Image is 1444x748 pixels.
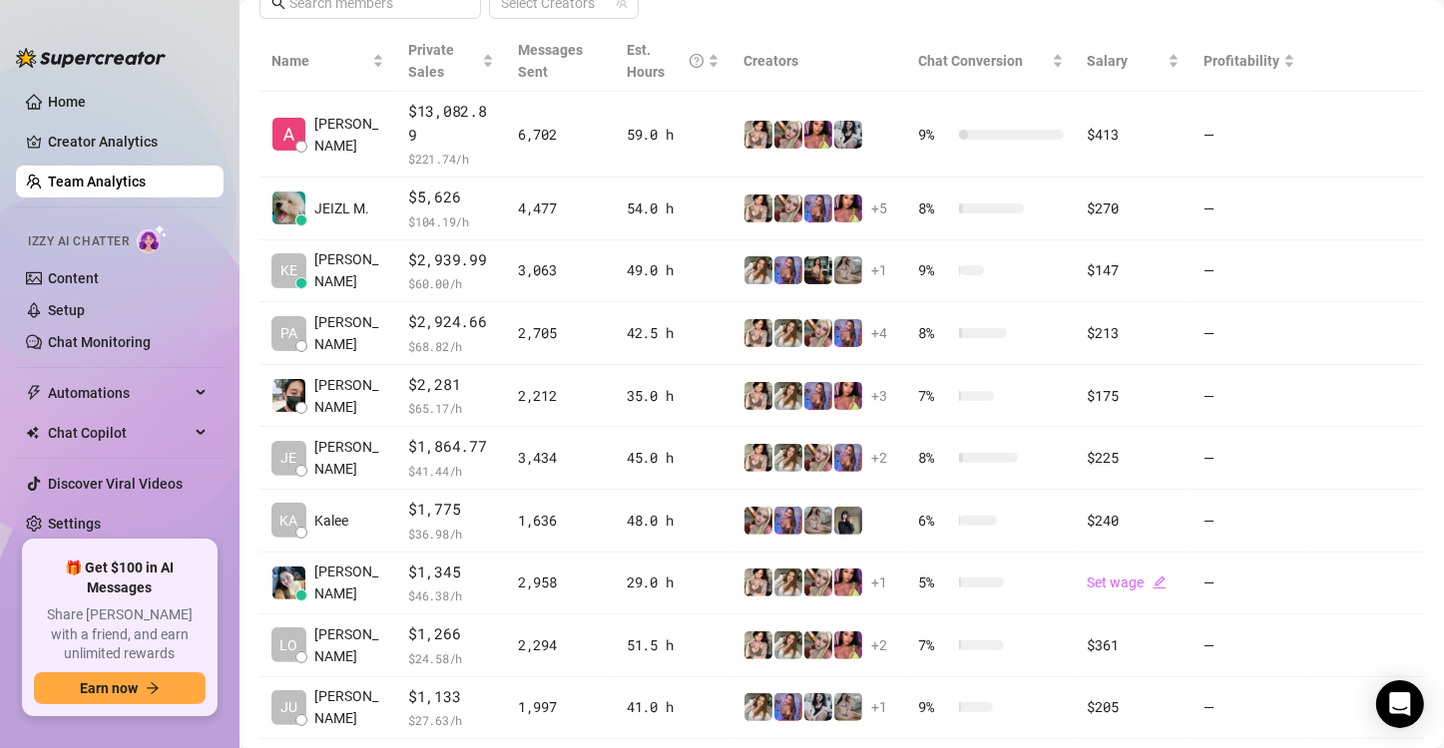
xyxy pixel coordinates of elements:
span: + 2 [871,447,887,469]
span: [PERSON_NAME] [314,113,384,157]
img: john kenneth sa… [272,379,305,412]
span: 🎁 Get $100 in AI Messages [34,559,206,597]
img: Chat Copilot [26,426,39,440]
div: 48.0 h [627,510,720,532]
span: Messages Sent [518,42,583,80]
span: [PERSON_NAME] [314,623,384,667]
span: [PERSON_NAME] [314,685,384,729]
img: Jenna [744,121,772,149]
div: 3,434 [518,447,603,469]
img: Anna [744,507,772,535]
span: Chat Conversion [919,53,1024,69]
div: 42.5 h [627,322,720,344]
span: $ 36.98 /h [408,524,494,544]
div: $225 [1088,447,1181,469]
span: $ 24.58 /h [408,648,494,668]
div: 49.0 h [627,259,720,281]
div: Est. Hours [627,39,704,83]
span: Salary [1088,53,1129,69]
img: Alexicon Ortiag… [272,118,305,151]
td: — [1192,427,1307,490]
span: 9 % [919,696,951,718]
span: $ 221.74 /h [408,149,494,169]
a: Chat Monitoring [48,334,151,350]
span: + 1 [871,259,887,281]
span: $ 27.63 /h [408,710,494,730]
span: Share [PERSON_NAME] with a friend, and earn unlimited rewards [34,605,206,664]
span: $1,345 [408,561,494,584]
img: AI Chatter [137,224,168,253]
span: Earn now [80,680,138,696]
div: 4,477 [518,197,603,219]
td: — [1192,178,1307,240]
span: $2,924.66 [408,310,494,334]
img: Anna [774,121,802,149]
span: JU [280,696,297,718]
a: Home [48,94,86,110]
img: Sadie [834,121,862,149]
span: $2,281 [408,373,494,397]
span: KE [280,259,297,281]
img: Jenna [744,631,772,659]
img: Daisy [834,256,862,284]
div: 3,063 [518,259,603,281]
img: Jenna [744,568,772,596]
img: Daisy [834,693,862,721]
img: logo-BBDzfeDw.svg [16,48,166,68]
img: Ava [804,382,832,410]
a: Team Analytics [48,174,146,189]
span: 7 % [919,634,951,656]
img: Anna [804,568,832,596]
span: 5 % [919,571,951,593]
div: 6,702 [518,124,603,146]
img: Sheina Gorricet… [272,566,305,599]
span: [PERSON_NAME] [314,311,384,355]
td: — [1192,365,1307,428]
span: 8 % [919,322,951,344]
span: JEIZL M. [314,197,369,219]
div: 35.0 h [627,385,720,407]
div: $213 [1088,322,1181,344]
span: [PERSON_NAME] [314,561,384,604]
div: 54.0 h [627,197,720,219]
img: Anna [834,507,862,535]
img: Paige [774,631,802,659]
span: $ 104.19 /h [408,211,494,231]
img: Ava [774,256,802,284]
img: Daisy [804,507,832,535]
th: Creators [731,31,907,92]
span: 7 % [919,385,951,407]
div: $240 [1088,510,1181,532]
span: $1,864.77 [408,435,494,459]
span: PA [280,322,297,344]
span: $ 46.38 /h [408,585,494,605]
div: $175 [1088,385,1181,407]
div: 2,705 [518,322,603,344]
img: GODDESS [834,631,862,659]
span: question-circle [690,39,704,83]
td: — [1192,677,1307,740]
div: 45.0 h [627,447,720,469]
td: — [1192,302,1307,365]
img: Paige [774,319,802,347]
span: 8 % [919,197,951,219]
img: Paige [774,444,802,472]
img: Jenna [744,444,772,472]
span: Izzy AI Chatter [28,232,129,251]
span: + 1 [871,571,887,593]
span: 8 % [919,447,951,469]
span: Name [271,50,368,72]
img: Ava [774,507,802,535]
span: thunderbolt [26,385,42,401]
img: GODDESS [834,382,862,410]
a: Creator Analytics [48,126,208,158]
img: Anna [804,631,832,659]
img: JEIZL MALLARI [272,191,305,224]
span: Profitability [1203,53,1279,69]
a: Set wageedit [1088,574,1167,590]
span: + 4 [871,322,887,344]
span: KA [280,510,298,532]
span: Private Sales [408,42,454,80]
img: Paige [774,382,802,410]
div: 1,997 [518,696,603,718]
